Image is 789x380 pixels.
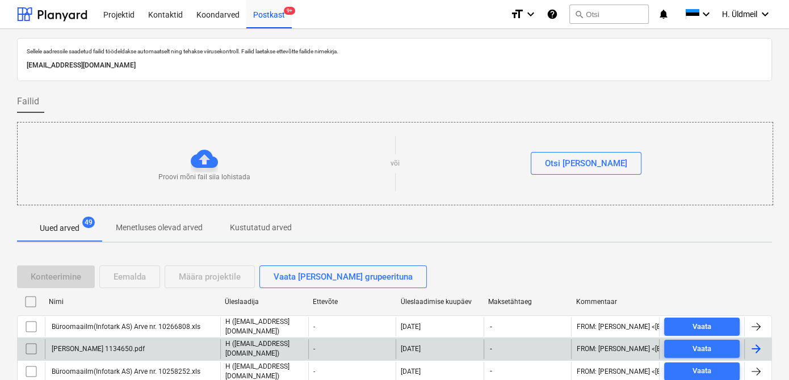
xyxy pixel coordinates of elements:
[693,365,711,378] div: Vaata
[664,340,740,358] button: Vaata
[658,7,669,21] i: notifications
[230,222,292,234] p: Kustutatud arved
[569,5,649,24] button: Otsi
[49,298,216,306] div: Nimi
[50,323,200,331] div: Büroomaailm(Infotark AS) Arve nr. 10266808.xls
[27,60,762,71] p: [EMAIL_ADDRESS][DOMAIN_NAME]
[574,10,584,19] span: search
[699,7,713,21] i: keyboard_arrow_down
[308,339,396,358] div: -
[545,156,627,171] div: Otsi [PERSON_NAME]
[693,320,711,333] div: Vaata
[17,122,773,205] div: Proovi mõni fail siia lohistadavõiOtsi [PERSON_NAME]
[400,298,479,306] div: Üleslaadimise kuupäev
[488,298,567,306] div: Maksetähtaeg
[225,298,304,306] div: Üleslaadija
[27,48,762,55] p: Sellele aadressile saadetud failid töödeldakse automaatselt ning tehakse viirusekontroll. Failid ...
[274,269,413,284] div: Vaata [PERSON_NAME] grupeerituna
[313,298,392,306] div: Ettevõte
[758,7,772,21] i: keyboard_arrow_down
[547,7,558,21] i: Abikeskus
[576,298,655,306] div: Kommentaar
[284,7,295,15] span: 9+
[391,159,400,168] p: või
[40,222,79,234] p: Uued arved
[531,152,641,175] button: Otsi [PERSON_NAME]
[225,317,304,336] p: H ([EMAIL_ADDRESS][DOMAIN_NAME])
[17,95,39,108] span: Failid
[401,368,421,375] div: [DATE]
[510,7,524,21] i: format_size
[489,344,493,354] span: -
[722,10,757,19] span: H. Üldmeil
[308,317,396,336] div: -
[259,265,427,288] button: Vaata [PERSON_NAME] grupeerituna
[225,339,304,358] p: H ([EMAIL_ADDRESS][DOMAIN_NAME])
[693,343,711,356] div: Vaata
[401,323,421,331] div: [DATE]
[158,172,250,182] p: Proovi mõni fail siia lohistada
[50,368,200,375] div: Büroomaailm(Infotark AS) Arve nr. 10258252.xls
[489,322,493,332] span: -
[489,366,493,376] span: -
[664,318,740,336] button: Vaata
[401,345,421,353] div: [DATE]
[82,217,95,228] span: 49
[116,222,203,234] p: Menetluses olevad arved
[524,7,538,21] i: keyboard_arrow_down
[50,345,145,353] div: [PERSON_NAME] 1134650.pdf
